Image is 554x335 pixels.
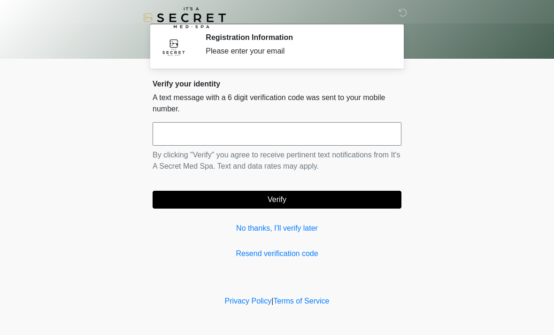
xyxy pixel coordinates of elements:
[225,297,272,305] a: Privacy Policy
[273,297,329,305] a: Terms of Service
[160,33,188,61] img: Agent Avatar
[143,7,226,28] img: It's A Secret Med Spa Logo
[206,46,387,57] div: Please enter your email
[153,149,401,172] p: By clicking "Verify" you agree to receive pertinent text notifications from It's A Secret Med Spa...
[271,297,273,305] a: |
[153,79,401,88] h2: Verify your identity
[153,248,401,259] a: Resend verification code
[153,92,401,115] p: A text message with a 6 digit verification code was sent to your mobile number.
[153,191,401,209] button: Verify
[153,223,401,234] a: No thanks, I'll verify later
[206,33,387,42] h2: Registration Information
